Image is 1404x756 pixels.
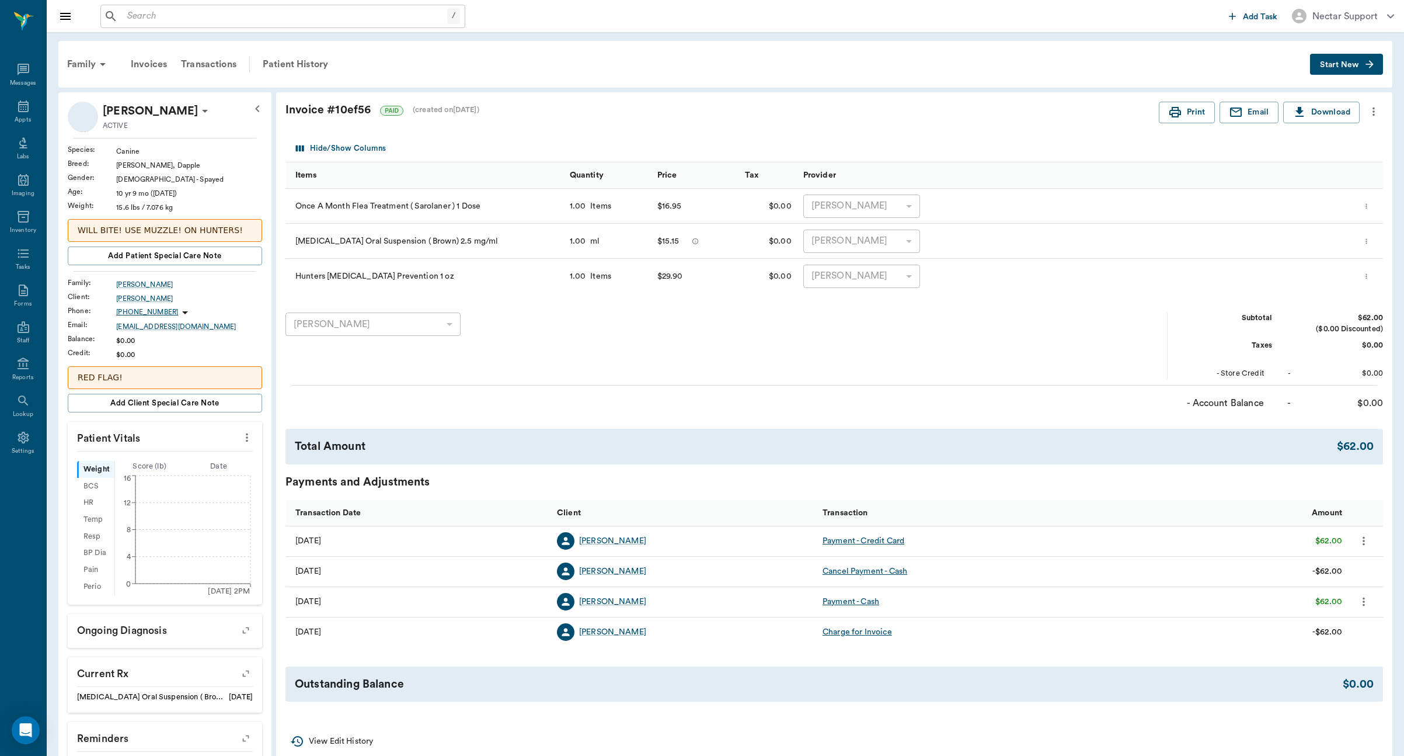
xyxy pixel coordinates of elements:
[127,553,131,560] tspan: 4
[579,566,646,577] a: [PERSON_NAME]
[108,249,221,262] span: Add patient Special Care Note
[77,461,114,478] div: Weight
[1310,54,1383,75] button: Start New
[17,337,29,345] div: Staff
[557,497,581,529] div: Client
[238,428,256,448] button: more
[116,349,262,360] div: $0.00
[1295,340,1383,351] div: $0.00
[77,528,114,545] div: Resp
[586,235,600,247] div: ml
[817,500,1082,526] div: Transaction
[285,102,1159,119] div: Invoice # 10ef56
[295,676,1343,693] div: Outstanding Balance
[116,279,262,290] div: [PERSON_NAME]
[803,265,920,288] div: [PERSON_NAME]
[381,106,403,115] span: PAID
[77,561,114,578] div: Pain
[116,335,262,346] div: $0.00
[68,422,262,451] p: Patient Vitals
[68,614,262,643] p: Ongoing diagnosis
[10,226,36,235] div: Inventory
[68,200,116,211] div: Weight :
[12,716,40,744] div: Open Intercom Messenger
[126,580,131,587] tspan: 0
[803,230,920,253] div: [PERSON_NAME]
[1184,313,1272,324] div: Subtotal
[295,497,361,529] div: Transaction Date
[68,306,116,316] div: Phone :
[68,247,262,265] button: Add patient Special Care Note
[1295,396,1383,410] div: $0.00
[124,475,131,482] tspan: 16
[68,334,116,344] div: Balance :
[657,197,682,215] div: $16.95
[14,300,32,308] div: Forms
[1315,535,1342,547] div: $62.00
[1337,438,1374,455] div: $62.00
[116,174,262,185] div: [DEMOGRAPHIC_DATA] - Spayed
[115,461,184,472] div: Score ( lb )
[12,189,34,198] div: Imaging
[570,271,586,282] div: 1.00
[1312,566,1342,577] div: -$62.00
[285,224,564,259] div: [MEDICAL_DATA] Oral Suspension ( Brown) 2.5 mg/ml
[116,307,178,317] p: [PHONE_NUMBER]
[1177,368,1264,379] div: - Store Credit
[1082,500,1348,526] div: Amount
[116,321,262,332] a: [EMAIL_ADDRESS][DOMAIN_NAME]
[1288,368,1291,379] div: -
[579,626,646,638] a: [PERSON_NAME]
[1312,497,1342,529] div: Amount
[78,224,252,237] p: WILL BITE! USE MUZZLE! ON HUNTERS!
[103,102,198,120] div: Sable Addie
[68,186,116,197] div: Age :
[285,474,1383,491] div: Payments and Adjustments
[256,50,335,78] a: Patient History
[1312,9,1378,23] div: Nectar Support
[586,200,611,212] div: Items
[570,200,586,212] div: 1.00
[295,626,321,638] div: 08/12/25
[1295,324,1383,335] div: ($0.00 Discounted)
[12,447,35,456] div: Settings
[657,233,680,250] div: $15.15
[68,657,262,686] p: Current Rx
[110,397,220,410] span: Add client Special Care Note
[124,50,174,78] a: Invoices
[586,271,611,282] div: Items
[77,545,114,562] div: BP Dia
[17,152,29,161] div: Labs
[77,495,114,512] div: HR
[823,596,879,608] div: Payment - Cash
[295,596,321,608] div: 08/12/25
[77,692,224,703] div: [MEDICAL_DATA] Oral Suspension ( Brown) 2.5 mg/ml
[295,535,321,547] div: 08/12/25
[579,596,646,608] div: [PERSON_NAME]
[745,159,758,192] div: Tax
[295,159,316,192] div: Items
[1220,102,1278,123] button: Email
[295,566,321,577] div: 08/12/25
[208,588,250,595] tspan: [DATE] 2PM
[1360,266,1373,286] button: more
[1295,313,1383,324] div: $62.00
[823,626,892,638] div: Charge for Invoice
[116,202,262,213] div: 15.6 lbs / 7.076 kg
[68,158,116,169] div: Breed :
[564,162,652,189] div: Quantity
[68,278,116,288] div: Family :
[68,172,116,183] div: Gender :
[68,144,116,155] div: Species :
[116,188,262,199] div: 10 yr 9 mo ([DATE])
[16,263,30,272] div: Tasks
[1354,531,1373,551] button: more
[797,162,1076,189] div: Provider
[1315,596,1342,608] div: $62.00
[68,394,262,412] button: Add client Special Care Note
[1184,340,1272,351] div: Taxes
[579,535,646,547] a: [PERSON_NAME]
[413,105,479,116] div: (created on [DATE] )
